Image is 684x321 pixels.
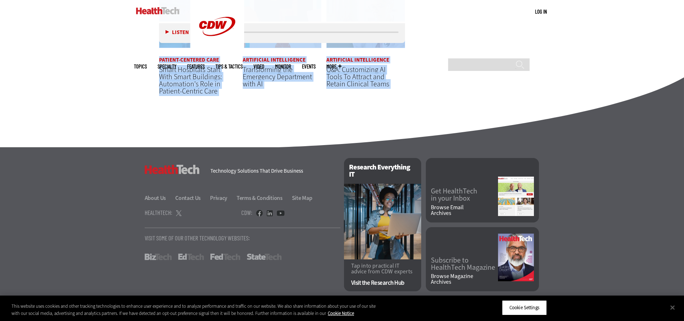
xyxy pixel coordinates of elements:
a: Features [187,64,205,69]
a: Visit the Research Hub [351,280,414,286]
a: Get HealthTechin your Inbox [431,188,498,202]
a: Events [302,64,316,69]
span: Topics [134,64,147,69]
span: Specialty [158,64,176,69]
span: More [326,64,341,69]
h4: HealthTech: [145,210,172,216]
a: Terms & Conditions [237,194,291,202]
img: newsletter screenshot [498,177,534,216]
h3: HealthTech [145,165,200,174]
h2: Research Everything IT [344,158,421,184]
a: Video [253,64,264,69]
a: Privacy [210,194,236,202]
img: Fall 2025 Cover [498,234,534,281]
a: Q&A: Customizing AI Tools To Attract and Retain Clinical Teams [326,65,389,89]
a: Browse MagazineArchives [431,273,498,285]
a: About Us [145,194,175,202]
h4: CDW: [241,210,252,216]
a: Smart Hospitals Start With Smart Buildings: Automation's Role in Patient-Centric Care [159,65,222,96]
img: Home [136,7,180,14]
a: StateTech [247,254,281,260]
button: Cookie Settings [502,300,547,315]
p: Visit Some Of Our Other Technology Websites: [145,235,340,241]
a: Site Map [292,194,312,202]
a: Subscribe toHealthTech Magazine [431,257,498,271]
a: Log in [535,8,547,15]
a: More information about your privacy [328,310,354,316]
div: This website uses cookies and other tracking technologies to enhance user experience and to analy... [11,303,376,317]
a: MonITor [275,64,291,69]
a: FedTech [210,254,240,260]
a: Browse EmailArchives [431,205,498,216]
h4: Technology Solutions That Drive Business [210,168,335,174]
a: EdTech [178,254,204,260]
p: Tap into practical IT advice from CDW experts [351,263,414,274]
div: User menu [535,8,547,15]
a: Tips & Tactics [215,64,243,69]
a: CDW [190,47,244,55]
a: Contact Us [175,194,209,202]
a: Artificial Intelligence [326,57,389,63]
button: Close [665,300,680,315]
a: BizTech [145,254,172,260]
